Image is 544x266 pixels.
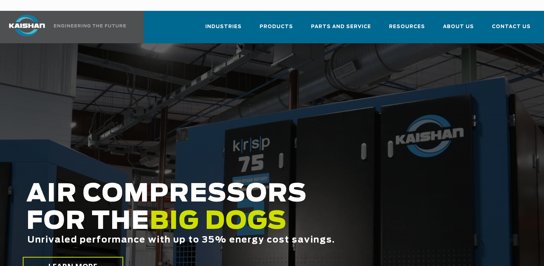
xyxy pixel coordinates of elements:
[205,17,242,42] a: Industries
[389,23,425,31] span: Resources
[492,17,531,42] a: Contact Us
[260,23,293,31] span: Products
[54,24,126,27] img: Engineering the future
[260,17,293,42] a: Products
[150,209,287,234] span: BIG DOGS
[311,23,371,31] span: Parts and Service
[443,23,474,31] span: About Us
[205,23,242,31] span: Industries
[27,236,335,244] span: Unrivaled performance with up to 35% energy cost savings.
[492,23,531,31] span: Contact Us
[311,17,371,42] a: Parts and Service
[443,17,474,42] a: About Us
[389,17,425,42] a: Resources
